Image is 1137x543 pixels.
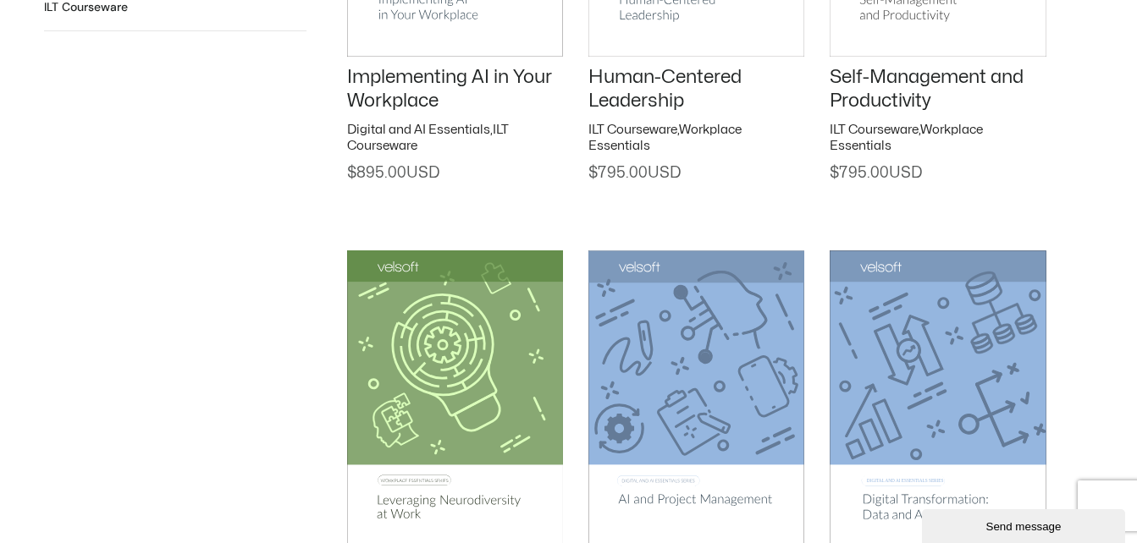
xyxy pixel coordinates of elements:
[830,68,1024,111] a: Self-Management and Productivity
[588,123,677,136] a: ILT Courseware
[588,68,742,111] a: Human-Centered Leadership
[347,68,552,111] a: Implementing AI in Your Workplace
[588,166,598,180] span: $
[347,122,563,155] h2: ,
[922,506,1129,543] iframe: chat widget
[347,166,356,180] span: $
[830,123,919,136] a: ILT Courseware
[830,166,922,180] span: 795.00
[588,166,681,180] span: 795.00
[830,122,1046,155] h2: ,
[347,123,490,136] a: Digital and AI Essentials
[588,122,804,155] h2: ,
[830,166,839,180] span: $
[347,166,439,180] span: 895.00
